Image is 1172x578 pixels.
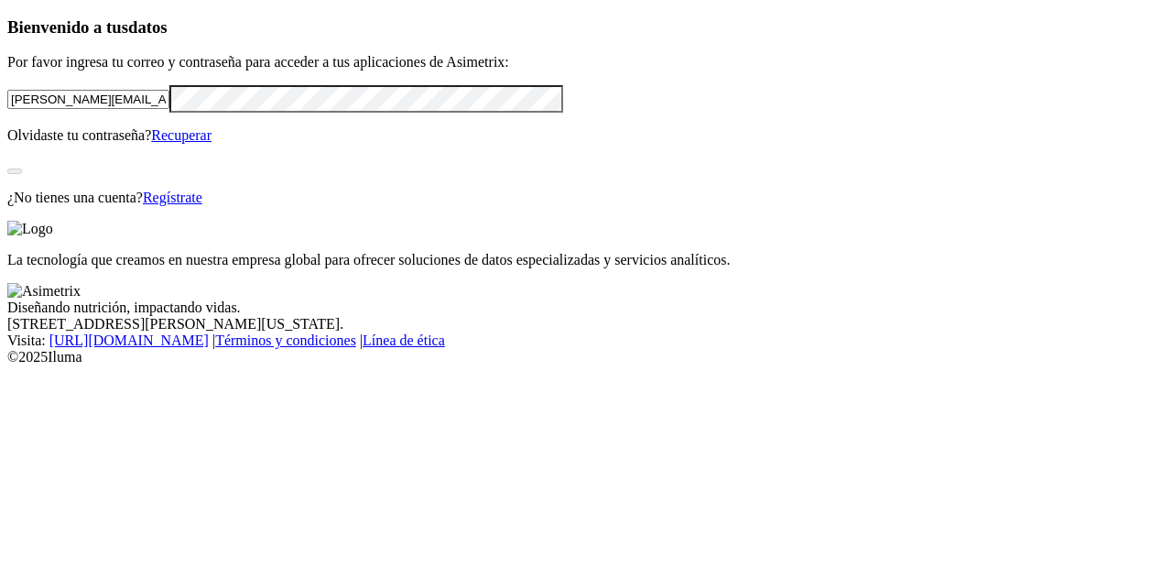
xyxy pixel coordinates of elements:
[215,333,356,348] a: Términos y condiciones
[7,127,1165,144] p: Olvidaste tu contraseña?
[7,333,1165,349] div: Visita : | |
[7,316,1165,333] div: [STREET_ADDRESS][PERSON_NAME][US_STATE].
[7,221,53,237] img: Logo
[128,17,168,37] span: datos
[7,300,1165,316] div: Diseñando nutrición, impactando vidas.
[7,349,1165,365] div: © 2025 Iluma
[7,190,1165,206] p: ¿No tienes una cuenta?
[7,17,1165,38] h3: Bienvenido a tus
[7,54,1165,71] p: Por favor ingresa tu correo y contraseña para acceder a tus aplicaciones de Asimetrix:
[7,252,1165,268] p: La tecnología que creamos en nuestra empresa global para ofrecer soluciones de datos especializad...
[7,283,81,300] img: Asimetrix
[363,333,445,348] a: Línea de ética
[49,333,209,348] a: [URL][DOMAIN_NAME]
[151,127,212,143] a: Recuperar
[7,90,169,109] input: Tu correo
[143,190,202,205] a: Regístrate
